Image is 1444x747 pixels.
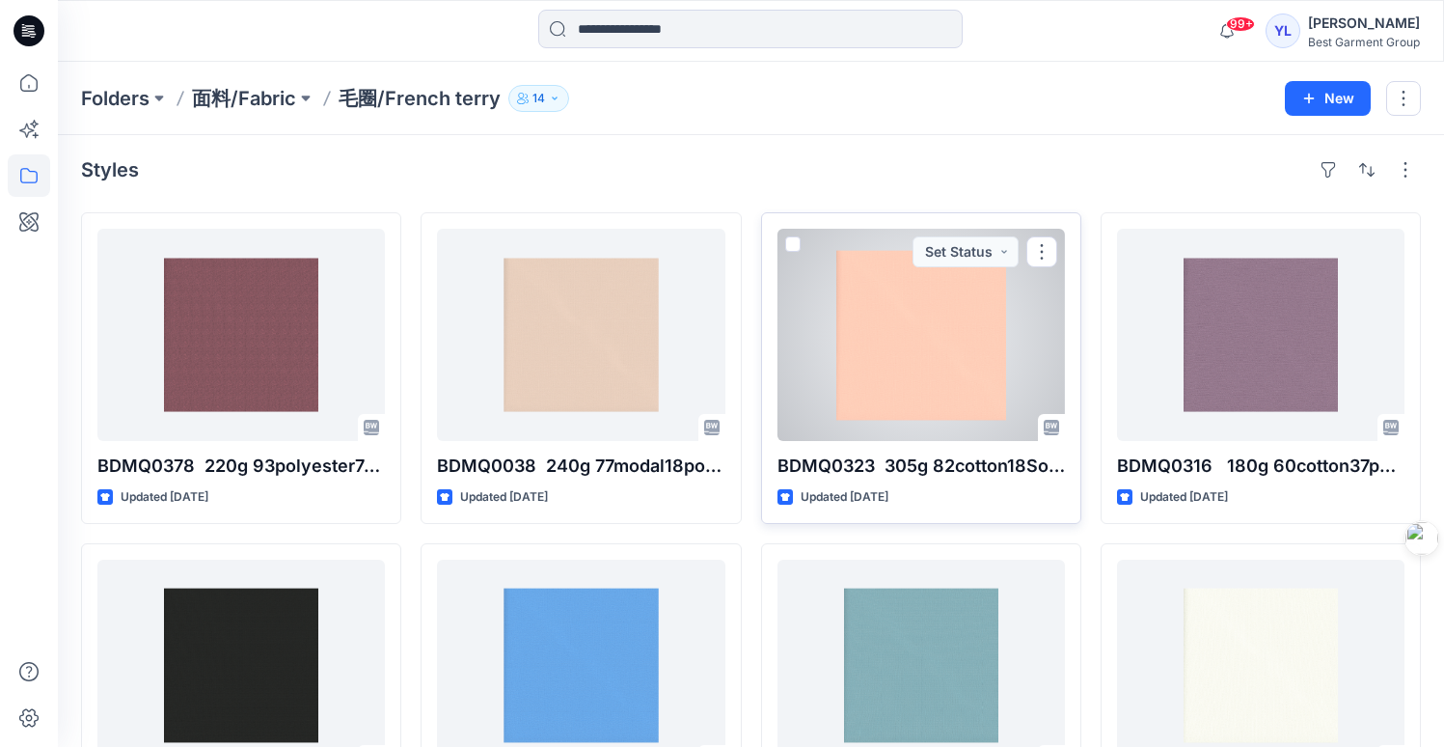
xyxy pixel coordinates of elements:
[532,88,545,109] p: 14
[339,85,501,112] p: 毛圈/French terry
[777,453,1065,480] p: BDMQ0323 305g 82cotton18Sorona
[81,158,139,181] h4: Styles
[81,85,150,112] a: Folders
[97,453,385,480] p: BDMQ0378 220g 93polyester7spandex
[460,487,548,508] p: Updated [DATE]
[1140,487,1228,508] p: Updated [DATE]
[508,85,569,112] button: 14
[437,229,724,441] a: BDMQ0038 240g 77modal18polyester5spandex
[1308,12,1420,35] div: [PERSON_NAME]
[1226,16,1255,32] span: 99+
[1117,229,1404,441] a: BDMQ0316 180g 60cotton37polyester3spandex
[1117,453,1404,480] p: BDMQ0316 180g 60cotton37polyester3spandex
[777,229,1065,441] a: BDMQ0323 305g 82cotton18Sorona
[1285,81,1371,116] button: New
[192,85,296,112] a: 面料/Fabric
[121,487,208,508] p: Updated [DATE]
[437,453,724,480] p: BDMQ0038 240g 77modal18polyester5spandex
[801,487,888,508] p: Updated [DATE]
[1308,35,1420,49] div: Best Garment Group
[97,229,385,441] a: BDMQ0378 220g 93polyester7spandex
[1266,14,1300,48] div: YL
